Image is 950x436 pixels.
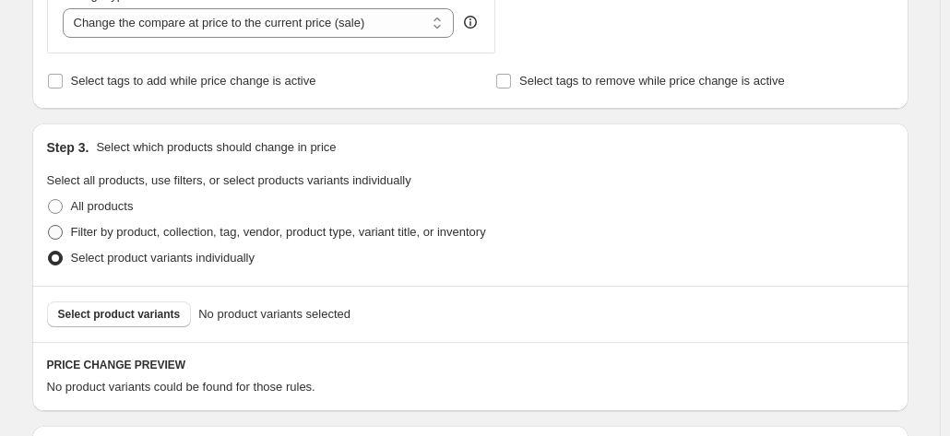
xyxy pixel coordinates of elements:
[47,173,411,187] span: Select all products, use filters, or select products variants individually
[71,199,134,213] span: All products
[71,74,316,88] span: Select tags to add while price change is active
[58,307,181,322] span: Select product variants
[71,225,486,239] span: Filter by product, collection, tag, vendor, product type, variant title, or inventory
[47,301,192,327] button: Select product variants
[47,138,89,157] h2: Step 3.
[519,74,785,88] span: Select tags to remove while price change is active
[71,251,255,265] span: Select product variants individually
[47,380,315,394] span: No product variants could be found for those rules.
[96,138,336,157] p: Select which products should change in price
[47,358,894,372] h6: PRICE CHANGE PREVIEW
[461,13,480,31] div: help
[198,305,350,324] span: No product variants selected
